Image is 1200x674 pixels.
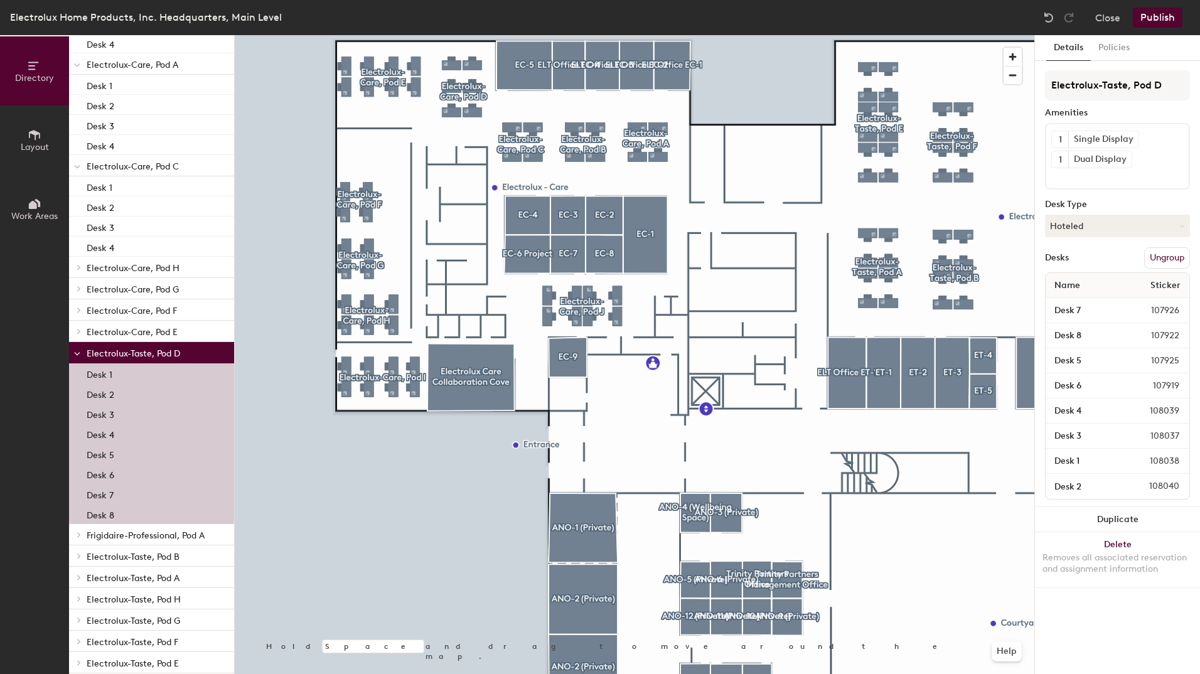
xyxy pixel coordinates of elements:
p: Desk 4 [87,426,114,441]
span: Frigidaire-Professional, Pod A [87,530,205,541]
p: Desk 3 [87,117,114,132]
button: Ungroup [1144,247,1190,269]
div: Dual Display [1068,151,1132,168]
p: Desk 7 [87,486,114,501]
span: 108038 [1120,454,1187,468]
span: Electrolux-Taste, Pod A [87,573,179,584]
input: Unnamed desk [1048,402,1120,420]
button: Duplicate [1035,507,1200,532]
p: Desk 1 [87,366,112,380]
div: Amenities [1045,108,1190,118]
button: Close [1095,8,1120,28]
input: Unnamed desk [1048,452,1120,470]
span: Electrolux-Care, Pod F [87,306,177,316]
div: Removes all associated reservation and assignment information [1042,552,1192,575]
span: Electrolux-Care, Pod G [87,284,179,295]
span: 1 [1059,133,1062,146]
p: Desk 4 [87,239,114,254]
span: Electrolux-Care, Pod H [87,263,179,274]
p: Desk 2 [87,97,114,112]
input: Unnamed desk [1048,352,1121,370]
img: Undo [1042,11,1055,24]
div: Desks [1045,253,1069,263]
input: Unnamed desk [1048,478,1119,495]
span: 108040 [1119,479,1187,493]
span: Electrolux-Taste, Pod F [87,637,178,648]
button: Help [992,641,1022,661]
span: 108037 [1120,429,1187,443]
span: 107919 [1123,379,1187,393]
span: Electrolux-Taste, Pod H [87,594,181,605]
p: Desk 4 [87,137,114,152]
img: Redo [1063,11,1075,24]
p: Desk 1 [87,77,112,92]
p: Desk 4 [87,36,114,50]
input: Unnamed desk [1048,377,1123,395]
span: 107926 [1121,304,1187,318]
span: 1 [1059,153,1062,166]
span: Electrolux-Care, Pod C [87,161,179,172]
input: Unnamed desk [1048,327,1121,345]
span: Work Areas [11,211,58,222]
input: Unnamed desk [1048,427,1120,445]
span: Layout [21,142,49,152]
span: Sticker [1144,274,1187,297]
div: Electrolux Home Products, Inc. Headquarters, Main Level [10,9,282,25]
button: Policies [1091,35,1137,61]
div: Desk Type [1045,200,1190,210]
p: Desk 8 [87,506,114,521]
input: Unnamed desk [1048,302,1121,319]
p: Desk 6 [87,466,114,481]
button: Details [1046,35,1091,61]
span: Name [1048,274,1086,297]
span: Electrolux-Taste, Pod E [87,658,179,669]
p: Desk 5 [87,446,114,461]
span: 107922 [1121,329,1187,343]
span: Electrolux-Taste, Pod G [87,616,180,626]
button: 1 [1052,151,1068,168]
span: Directory [15,73,54,83]
p: Desk 3 [87,406,114,420]
button: DeleteRemoves all associated reservation and assignment information [1035,532,1200,587]
p: Desk 3 [87,219,114,233]
span: Electrolux-Taste, Pod D [87,348,180,359]
p: Desk 1 [87,179,112,193]
div: Single Display [1068,131,1138,147]
span: Electrolux-Care, Pod E [87,327,178,338]
span: 107925 [1121,354,1187,368]
span: 108039 [1120,404,1187,418]
button: Hoteled [1045,215,1190,237]
p: Desk 2 [87,386,114,400]
p: Desk 2 [87,199,114,213]
span: Electrolux-Taste, Pod B [87,552,179,562]
button: 1 [1052,131,1068,147]
span: Electrolux-Care, Pod A [87,60,178,70]
button: Publish [1133,8,1182,28]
